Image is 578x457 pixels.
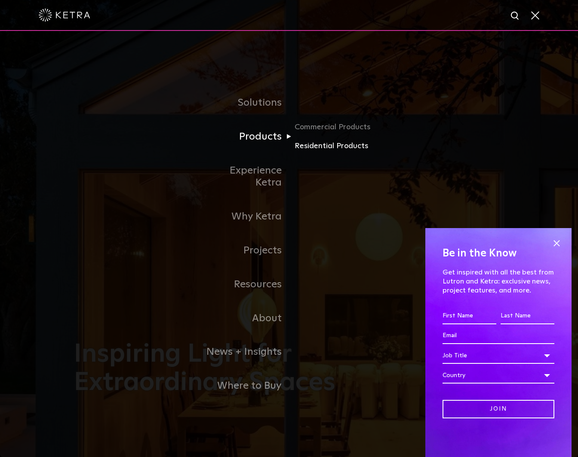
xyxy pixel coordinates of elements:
[443,328,554,344] input: Email
[201,154,289,200] a: Experience Ketra
[201,86,289,120] a: Solutions
[201,200,289,234] a: Why Ketra
[201,268,289,302] a: Resources
[201,86,377,403] div: Navigation Menu
[443,347,554,364] div: Job Title
[443,308,496,324] input: First Name
[443,400,554,418] input: Join
[201,234,289,268] a: Projects
[295,140,377,152] a: Residential Products
[201,335,289,369] a: News + Insights
[443,367,554,384] div: Country
[39,9,90,21] img: ketra-logo-2019-white
[201,302,289,335] a: About
[443,245,554,262] h4: Be in the Know
[510,11,521,21] img: search icon
[295,121,377,140] a: Commercial Products
[443,268,554,295] p: Get inspired with all the best from Lutron and Ketra: exclusive news, project features, and more.
[201,369,289,403] a: Where to Buy
[201,120,289,154] a: Products
[501,308,554,324] input: Last Name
